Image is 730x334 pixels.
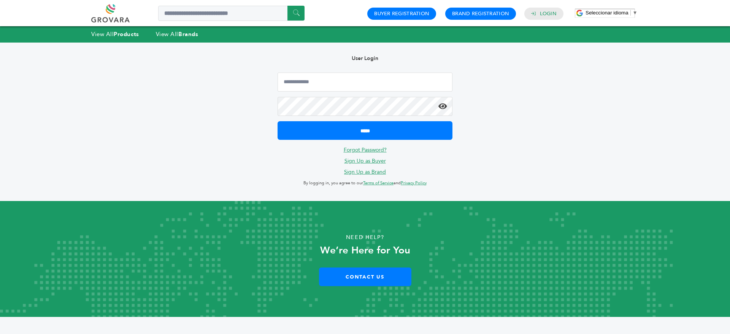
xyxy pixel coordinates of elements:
a: Login [540,10,557,17]
strong: Brands [178,30,198,38]
span: ▼ [633,10,638,16]
span: Seleccionar idioma [586,10,628,16]
b: User Login [352,55,378,62]
a: Brand Registration [452,10,509,17]
p: Need Help? [36,232,693,243]
a: Forgot Password? [344,146,387,154]
a: Buyer Registration [374,10,429,17]
a: Seleccionar idioma​ [586,10,638,16]
strong: Products [114,30,139,38]
strong: We’re Here for You [320,244,410,257]
p: By logging in, you agree to our and [278,179,452,188]
a: Terms of Service [363,180,394,186]
a: Sign Up as Buyer [344,157,386,165]
a: View AllBrands [156,30,198,38]
input: Search a product or brand... [158,6,305,21]
a: View AllProducts [91,30,139,38]
a: Contact Us [319,268,411,286]
a: Privacy Policy [401,180,427,186]
a: Sign Up as Brand [344,168,386,176]
input: Password [278,97,452,116]
input: Email Address [278,73,452,92]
